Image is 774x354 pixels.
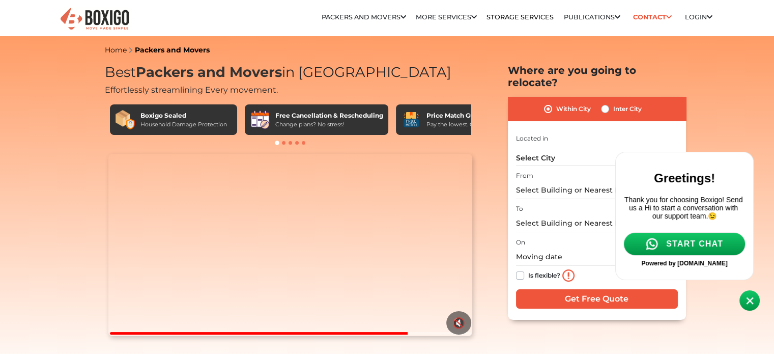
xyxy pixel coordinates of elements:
[12,23,134,38] h2: Greetings!
[416,13,477,21] a: More services
[630,9,675,25] a: Contact
[275,120,383,129] div: Change plans? No stress!
[105,64,476,81] h1: Best in [GEOGRAPHIC_DATA]
[30,112,64,119] span: Powered by
[108,154,472,336] video: Your browser does not support the video tag.
[516,248,678,266] input: Moving date
[140,111,227,120] div: Boxigo Sealed
[516,181,678,199] input: Select Building or Nearest Landmark
[250,110,270,130] img: Free Cancellation & Rescheduling
[105,85,278,95] span: Effortlessly streamlining Every movement.
[516,171,533,180] label: From
[135,45,210,55] a: Packers and Movers
[426,120,504,129] div: Pay the lowest. Guaranteed!
[115,110,135,130] img: Boxigo Sealed
[516,153,555,162] span: Select City
[562,269,575,282] img: info
[136,64,282,80] span: Packers and Movers
[556,103,591,115] label: Within City
[516,214,678,232] input: Select Building or Nearest Landmark
[564,13,620,21] a: Publications
[528,269,560,280] label: Is flexible?
[105,45,127,55] a: Home
[322,13,406,21] a: Packers and Movers
[12,85,134,108] a: START CHAT
[486,13,554,21] a: Storage Services
[12,48,134,72] p: Thank you for choosing Boxigo! Send us a Hi to start a conversation with our support team.😉
[140,120,227,129] div: Household Damage Protection
[516,238,525,247] label: On
[55,92,112,101] span: START CHAT
[508,64,686,89] h2: Where are you going to relocate?
[66,112,117,119] a: [DOMAIN_NAME]
[516,134,548,143] label: Located in
[516,204,523,213] label: To
[275,111,383,120] div: Free Cancellation & Rescheduling
[35,90,47,102] img: whatsapp-icon.svg
[446,311,471,335] button: 🔇
[59,7,130,32] img: Boxigo
[685,13,712,21] a: Login
[135,17,142,24] img: close.svg
[516,289,678,309] input: Get Free Quote
[401,110,421,130] img: Price Match Guarantee
[426,111,504,120] div: Price Match Guarantee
